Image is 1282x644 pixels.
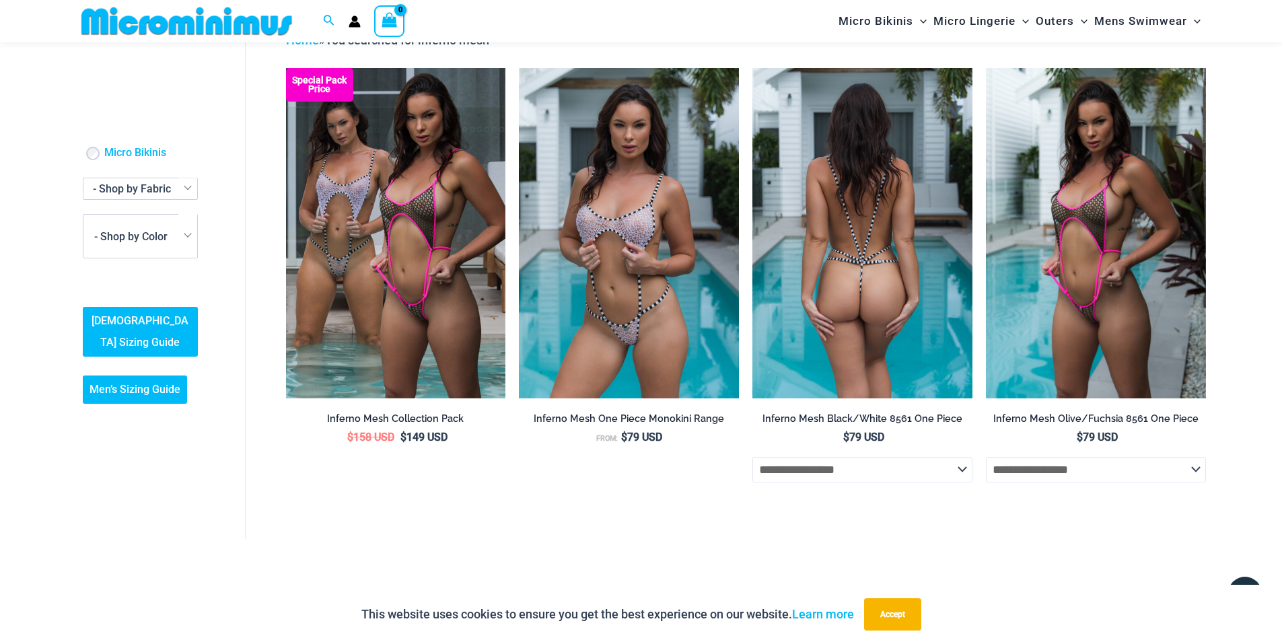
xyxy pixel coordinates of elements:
[323,13,335,30] a: Search icon link
[752,413,972,425] h2: Inferno Mesh Black/White 8561 One Piece
[104,147,166,161] a: Micro Bikinis
[286,413,506,425] h2: Inferno Mesh Collection Pack
[1016,4,1029,38] span: Menu Toggle
[361,604,854,624] p: This website uses cookies to ensure you get the best experience on our website.
[843,431,884,443] bdi: 79 USD
[835,4,930,38] a: Micro BikinisMenu ToggleMenu Toggle
[913,4,927,38] span: Menu Toggle
[986,413,1206,425] h2: Inferno Mesh Olive/Fuchsia 8561 One Piece
[83,215,197,258] span: - Shop by Color
[349,15,361,28] a: Account icon link
[83,214,198,258] span: - Shop by Color
[519,413,739,425] h2: Inferno Mesh One Piece Monokini Range
[1187,4,1201,38] span: Menu Toggle
[1077,431,1118,443] bdi: 79 USD
[839,4,913,38] span: Micro Bikinis
[864,598,921,631] button: Accept
[83,308,198,357] a: [DEMOGRAPHIC_DATA] Sizing Guide
[94,230,168,243] span: - Shop by Color
[400,431,406,443] span: $
[933,4,1016,38] span: Micro Lingerie
[621,431,627,443] span: $
[347,431,394,443] bdi: 158 USD
[400,431,448,443] bdi: 149 USD
[286,33,319,47] a: Home
[596,434,618,443] span: From:
[1091,4,1204,38] a: Mens SwimwearMenu ToggleMenu Toggle
[843,431,849,443] span: $
[83,178,198,201] span: - Shop by Fabric
[752,68,972,398] a: Inferno Mesh Black White 8561 One Piece 05Inferno Mesh Black White 8561 One Piece 08Inferno Mesh ...
[374,5,405,36] a: View Shopping Cart, empty
[83,376,187,404] a: Men’s Sizing Guide
[76,6,297,36] img: MM SHOP LOGO FLAT
[621,431,662,443] bdi: 79 USD
[93,183,171,196] span: - Shop by Fabric
[519,68,739,398] img: Inferno Mesh Black White 8561 One Piece 05
[986,68,1206,398] a: Inferno Mesh Olive Fuchsia 8561 One Piece 02Inferno Mesh Olive Fuchsia 8561 One Piece 07Inferno M...
[286,413,506,430] a: Inferno Mesh Collection Pack
[986,413,1206,430] a: Inferno Mesh Olive/Fuchsia 8561 One Piece
[1036,4,1074,38] span: Outers
[347,431,353,443] span: $
[325,33,489,47] span: You searched for inferno mesh
[752,68,972,398] img: Inferno Mesh Black White 8561 One Piece 08
[286,68,506,398] a: Inferno Mesh One Piece Collection Pack (3) Inferno Mesh Black White 8561 One Piece 08Inferno Mesh...
[792,607,854,621] a: Learn more
[519,413,739,430] a: Inferno Mesh One Piece Monokini Range
[1094,4,1187,38] span: Mens Swimwear
[833,2,1207,40] nav: Site Navigation
[1032,4,1091,38] a: OutersMenu ToggleMenu Toggle
[1077,431,1083,443] span: $
[519,68,739,398] a: Inferno Mesh Black White 8561 One Piece 05Inferno Mesh Olive Fuchsia 8561 One Piece 03Inferno Mes...
[930,4,1032,38] a: Micro LingerieMenu ToggleMenu Toggle
[286,68,506,398] img: Inferno Mesh One Piece Collection Pack (3)
[286,33,489,47] span: »
[752,413,972,430] a: Inferno Mesh Black/White 8561 One Piece
[1074,4,1088,38] span: Menu Toggle
[83,179,197,200] span: - Shop by Fabric
[286,76,353,94] b: Special Pack Price
[986,68,1206,398] img: Inferno Mesh Olive Fuchsia 8561 One Piece 02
